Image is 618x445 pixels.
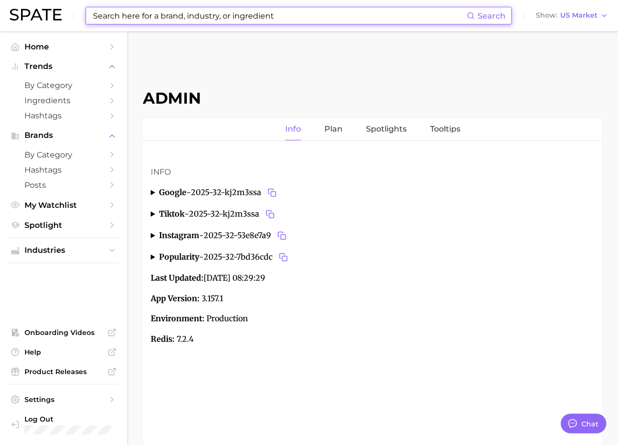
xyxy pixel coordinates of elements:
[24,200,103,210] span: My Watchlist
[151,334,175,344] strong: Redis:
[8,198,119,213] a: My Watchlist
[24,415,112,423] span: Log Out
[199,252,204,262] span: -
[560,13,597,18] span: US Market
[8,147,119,162] a: by Category
[199,230,204,240] span: -
[324,118,343,140] a: Plan
[92,7,467,24] input: Search here for a brand, industry, or ingredient
[151,250,595,264] summary: popularity-2025-32-7bd36cdcCopy 2025-32-7bd36cdc to clipboard
[24,131,103,140] span: Brands
[263,207,277,221] button: Copy 2025-32-kj2m3ssa to clipboard
[8,59,119,74] button: Trends
[204,229,289,243] span: 2025-32-53e8e7a9
[143,89,602,108] h1: Admin
[189,207,277,221] span: 2025-32-kj2m3ssa
[8,108,119,123] a: Hashtags
[186,187,191,197] span: -
[8,364,119,379] a: Product Releases
[24,221,103,230] span: Spotlight
[151,293,200,303] strong: App Version:
[285,118,301,140] a: Info
[151,207,595,221] summary: tiktok-2025-32-kj2m3ssaCopy 2025-32-kj2m3ssa to clipboard
[24,81,103,90] span: by Category
[151,166,595,178] h3: Info
[151,333,595,346] p: 7.2.4
[159,230,199,240] strong: instagram
[151,273,204,283] strong: Last Updated:
[24,395,103,404] span: Settings
[159,187,186,197] strong: google
[478,11,505,21] span: Search
[24,150,103,159] span: by Category
[184,209,189,219] span: -
[8,78,119,93] a: by Category
[24,42,103,51] span: Home
[24,180,103,190] span: Posts
[151,313,205,323] strong: Environment:
[8,162,119,178] a: Hashtags
[151,272,595,285] p: [DATE] 08:29:29
[151,229,595,243] summary: instagram-2025-32-53e8e7a9Copy 2025-32-53e8e7a9 to clipboard
[24,367,103,376] span: Product Releases
[24,246,103,255] span: Industries
[24,62,103,71] span: Trends
[8,93,119,108] a: Ingredients
[8,178,119,193] a: Posts
[24,111,103,120] span: Hashtags
[265,186,279,200] button: Copy 2025-32-kj2m3ssa to clipboard
[275,229,289,243] button: Copy 2025-32-53e8e7a9 to clipboard
[8,345,119,359] a: Help
[8,392,119,407] a: Settings
[8,412,119,437] a: Log out. Currently logged in with e-mail marwat@spate.nyc.
[8,128,119,143] button: Brands
[151,186,595,200] summary: google-2025-32-kj2m3ssaCopy 2025-32-kj2m3ssa to clipboard
[24,96,103,105] span: Ingredients
[8,325,119,340] a: Onboarding Videos
[191,186,279,200] span: 2025-32-kj2m3ssa
[24,328,103,337] span: Onboarding Videos
[159,252,199,262] strong: popularity
[151,312,595,325] p: Production
[151,292,595,305] p: 3.157.1
[536,13,557,18] span: Show
[8,243,119,258] button: Industries
[24,348,103,356] span: Help
[430,118,460,140] a: Tooltips
[533,9,611,22] button: ShowUS Market
[276,250,290,264] button: Copy 2025-32-7bd36cdc to clipboard
[10,9,62,21] img: SPATE
[366,118,407,140] a: Spotlights
[24,165,103,175] span: Hashtags
[8,39,119,54] a: Home
[204,250,290,264] span: 2025-32-7bd36cdc
[8,218,119,233] a: Spotlight
[159,209,184,219] strong: tiktok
